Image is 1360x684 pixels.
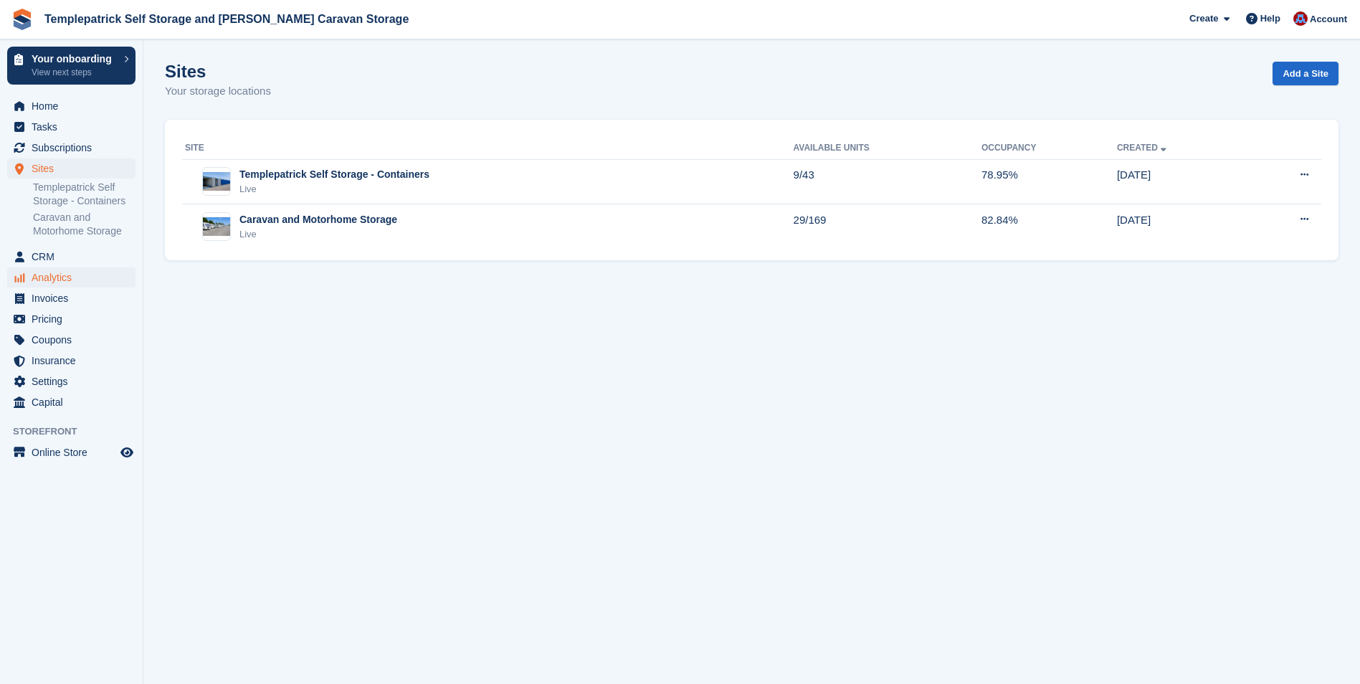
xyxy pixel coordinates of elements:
[981,137,1117,160] th: Occupancy
[7,371,135,391] a: menu
[1117,204,1247,249] td: [DATE]
[32,267,118,288] span: Analytics
[239,182,429,196] div: Live
[7,392,135,412] a: menu
[7,117,135,137] a: menu
[32,442,118,462] span: Online Store
[1293,11,1308,26] img: Leigh
[203,172,230,191] img: Image of Templepatrick Self Storage - Containers site
[981,159,1117,204] td: 78.95%
[32,330,118,350] span: Coupons
[32,371,118,391] span: Settings
[165,62,271,81] h1: Sites
[1310,12,1347,27] span: Account
[7,309,135,329] a: menu
[32,392,118,412] span: Capital
[7,47,135,85] a: Your onboarding View next steps
[33,181,135,208] a: Templepatrick Self Storage - Containers
[7,330,135,350] a: menu
[1117,143,1169,153] a: Created
[203,217,230,236] img: Image of Caravan and Motorhome Storage site
[118,444,135,461] a: Preview store
[33,211,135,238] a: Caravan and Motorhome Storage
[32,351,118,371] span: Insurance
[794,204,981,249] td: 29/169
[32,138,118,158] span: Subscriptions
[32,288,118,308] span: Invoices
[794,159,981,204] td: 9/43
[1189,11,1218,26] span: Create
[165,83,271,100] p: Your storage locations
[32,96,118,116] span: Home
[1260,11,1280,26] span: Help
[1117,159,1247,204] td: [DATE]
[7,247,135,267] a: menu
[32,247,118,267] span: CRM
[7,288,135,308] a: menu
[1273,62,1338,85] a: Add a Site
[794,137,981,160] th: Available Units
[7,96,135,116] a: menu
[7,351,135,371] a: menu
[981,204,1117,249] td: 82.84%
[7,138,135,158] a: menu
[7,267,135,288] a: menu
[7,158,135,179] a: menu
[7,442,135,462] a: menu
[182,137,794,160] th: Site
[32,117,118,137] span: Tasks
[32,54,117,64] p: Your onboarding
[32,66,117,79] p: View next steps
[32,309,118,329] span: Pricing
[39,7,414,31] a: Templepatrick Self Storage and [PERSON_NAME] Caravan Storage
[32,158,118,179] span: Sites
[239,167,429,182] div: Templepatrick Self Storage - Containers
[13,424,143,439] span: Storefront
[11,9,33,30] img: stora-icon-8386f47178a22dfd0bd8f6a31ec36ba5ce8667c1dd55bd0f319d3a0aa187defe.svg
[239,227,397,242] div: Live
[239,212,397,227] div: Caravan and Motorhome Storage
